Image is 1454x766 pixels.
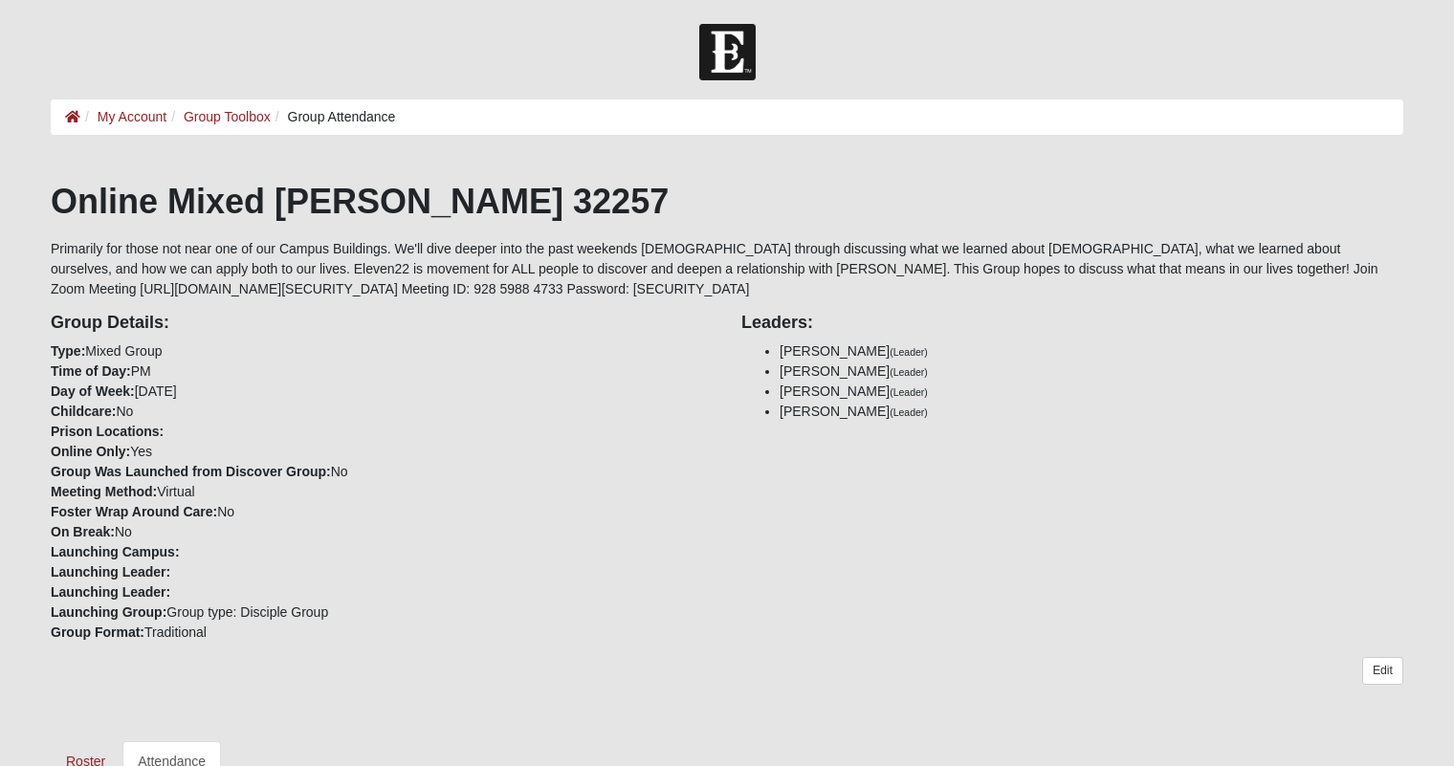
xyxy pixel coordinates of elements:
strong: Time of Day: [51,363,131,379]
small: (Leader) [890,406,928,418]
strong: Meeting Method: [51,484,157,499]
strong: Launching Campus: [51,544,180,559]
a: Group Toolbox [184,109,271,124]
li: [PERSON_NAME] [780,402,1403,422]
strong: Childcare: [51,404,116,419]
strong: Launching Leader: [51,564,170,580]
strong: Day of Week: [51,383,135,399]
small: (Leader) [890,366,928,378]
strong: Prison Locations: [51,424,164,439]
li: [PERSON_NAME] [780,382,1403,402]
li: Group Attendance [271,107,396,127]
li: [PERSON_NAME] [780,361,1403,382]
strong: Foster Wrap Around Care: [51,504,217,519]
strong: Type: [51,343,85,359]
h4: Group Details: [51,313,713,334]
small: (Leader) [890,346,928,358]
h4: Leaders: [741,313,1403,334]
div: Mixed Group PM [DATE] No Yes No Virtual No No Group type: Disciple Group Traditional [36,299,727,643]
h1: Online Mixed [PERSON_NAME] 32257 [51,181,1403,222]
strong: Group Was Launched from Discover Group: [51,464,331,479]
small: (Leader) [890,386,928,398]
a: My Account [98,109,166,124]
strong: Launching Leader: [51,584,170,600]
strong: Online Only: [51,444,130,459]
img: Church of Eleven22 Logo [699,24,756,80]
a: Edit [1362,657,1403,685]
strong: On Break: [51,524,115,539]
li: [PERSON_NAME] [780,341,1403,361]
strong: Launching Group: [51,604,166,620]
strong: Group Format: [51,624,144,640]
